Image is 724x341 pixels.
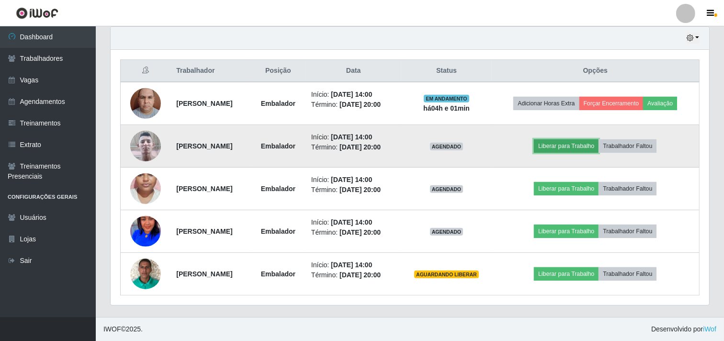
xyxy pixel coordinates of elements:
time: [DATE] 20:00 [339,186,381,193]
strong: [PERSON_NAME] [176,185,232,193]
th: Posição [251,60,305,82]
strong: [PERSON_NAME] [176,100,232,107]
strong: Embalador [261,227,295,235]
li: Término: [311,142,396,152]
img: CoreUI Logo [16,7,58,19]
li: Término: [311,185,396,195]
th: Opções [492,60,700,82]
button: Trabalhador Faltou [599,267,656,281]
time: [DATE] 14:00 [331,218,372,226]
time: [DATE] 14:00 [331,133,372,141]
img: 1736158930599.jpeg [130,198,161,265]
li: Início: [311,90,396,100]
button: Liberar para Trabalho [534,139,599,153]
li: Término: [311,100,396,110]
span: AGENDADO [430,228,464,236]
th: Trabalhador [170,60,251,82]
strong: [PERSON_NAME] [176,227,232,235]
strong: Embalador [261,100,295,107]
li: Início: [311,132,396,142]
span: AGENDADO [430,143,464,150]
li: Início: [311,260,396,270]
img: 1708352184116.jpeg [130,83,161,124]
li: Início: [311,175,396,185]
strong: Embalador [261,270,295,278]
button: Liberar para Trabalho [534,267,599,281]
span: © 2025 . [103,324,143,334]
button: Avaliação [643,97,677,110]
li: Início: [311,217,396,227]
time: [DATE] 20:00 [339,271,381,279]
strong: há 04 h e 01 min [423,104,470,112]
time: [DATE] 20:00 [339,228,381,236]
strong: Embalador [261,142,295,150]
img: 1750010354440.jpeg [130,253,161,294]
button: Liberar para Trabalho [534,182,599,195]
strong: [PERSON_NAME] [176,142,232,150]
button: Adicionar Horas Extra [513,97,579,110]
button: Trabalhador Faltou [599,225,656,238]
th: Status [401,60,491,82]
button: Liberar para Trabalho [534,225,599,238]
span: EM ANDAMENTO [424,95,469,102]
button: Trabalhador Faltou [599,182,656,195]
time: [DATE] 20:00 [339,101,381,108]
time: [DATE] 20:00 [339,143,381,151]
span: IWOF [103,325,121,333]
a: iWof [703,325,716,333]
strong: [PERSON_NAME] [176,270,232,278]
time: [DATE] 14:00 [331,176,372,183]
button: Trabalhador Faltou [599,139,656,153]
span: AGENDADO [430,185,464,193]
li: Término: [311,270,396,280]
span: Desenvolvido por [651,324,716,334]
img: 1713526762317.jpeg [130,125,161,166]
span: AGUARDANDO LIBERAR [414,271,479,278]
li: Término: [311,227,396,238]
time: [DATE] 14:00 [331,261,372,269]
strong: Embalador [261,185,295,193]
time: [DATE] 14:00 [331,91,372,98]
button: Forçar Encerramento [579,97,644,110]
th: Data [305,60,401,82]
img: 1713530929914.jpeg [130,155,161,223]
